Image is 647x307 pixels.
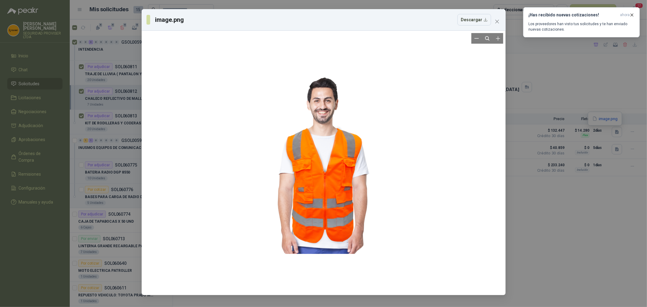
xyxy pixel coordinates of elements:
span: ahora [620,12,630,18]
p: Los proveedores han visto tus solicitudes y te han enviado nuevas cotizaciones. [528,21,635,32]
span: close [495,19,500,24]
button: Zoom in [493,33,503,44]
button: Reset zoom [482,33,493,44]
button: Close [492,17,502,26]
h3: ¡Has recibido nuevas cotizaciones! [528,12,618,18]
button: Descargar [457,14,491,25]
button: Zoom out [471,33,482,44]
button: ¡Has recibido nuevas cotizaciones!ahora Los proveedores han visto tus solicitudes y te han enviad... [523,7,640,37]
h3: image.png [155,15,185,24]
